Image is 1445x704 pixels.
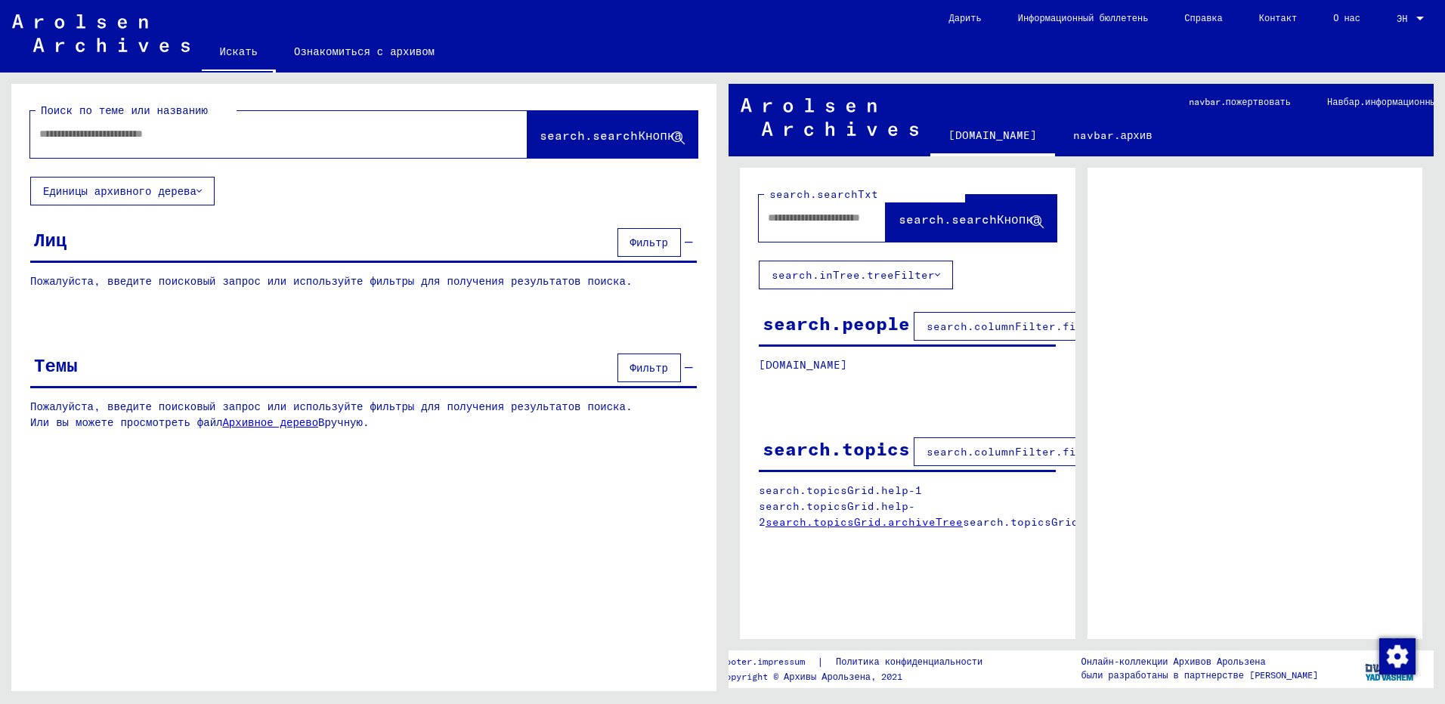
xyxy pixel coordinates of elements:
p: [DOMAIN_NAME] [759,357,1056,373]
span: search.columnFilter.filter [927,320,1103,333]
button: search.inTree.treeFilter [759,261,953,289]
p: были разработаны в партнерстве [PERSON_NAME] [1081,668,1318,682]
p: search.topicsGrid.help-1 search.topicsGrid.help-2 search.topicsGrid.manually. [759,483,1057,530]
font: Или вы можете просмотреть файл [30,415,222,429]
img: Изменение согласия [1379,638,1416,675]
span: search.searchКнопка [899,212,1041,227]
span: ЭН [1397,14,1413,24]
font: Пожалуйста, введите поисковый запрос или используйте фильтры для получения результатов поиска. [30,400,633,413]
button: search.columnFilter.filter [914,437,1115,466]
span: search.searchКнопка [540,128,682,143]
button: search.columnFilter.filter [914,312,1115,341]
a: Искать [202,33,276,73]
p: Онлайн-коллекции Архивов Арользена [1081,655,1318,668]
button: Единицы архивного дерева [30,177,215,205]
a: navbar.пожертвовать [1171,84,1309,120]
div: Изменение согласия [1378,638,1415,674]
font: Единицы архивного дерева [43,184,196,198]
img: yv_logo.png [1362,650,1419,687]
div: Темы [34,351,78,378]
font: search.inTree.treeFilter [772,268,935,282]
mat-label: search.searchTxt [769,187,878,201]
button: search.searchКнопка [886,195,1056,242]
span: Фильтр [630,361,668,375]
mat-label: Поиск по теме или названию [41,103,208,117]
a: Политика конфиденциальности [824,654,1001,670]
span: Фильтр [630,236,668,249]
font: Вручную. [318,415,370,429]
font: | [817,654,824,670]
div: Лиц [34,226,67,253]
button: search.searchКнопка [528,111,698,158]
p: Пожалуйста, введите поисковый запрос или используйте фильтры для получения результатов поиска. [30,273,697,289]
p: Copyright © Архивы Арользена, 2021 [720,670,1001,684]
a: navbar.архив [1055,117,1171,153]
div: search.topics [763,435,910,462]
button: Фильтр [617,228,681,257]
img: Arolsen_neg.svg [741,98,918,136]
button: Фильтр [617,354,681,382]
a: Архивное дерево [222,415,318,429]
a: search.topicsGrid.archiveTree [766,515,963,529]
div: search.people [763,310,910,337]
a: Ознакомиться с архивом [276,33,453,69]
a: footer.impressum [720,654,817,670]
a: [DOMAIN_NAME] [930,117,1055,156]
img: Arolsen_neg.svg [12,14,190,52]
span: search.columnFilter.filter [927,445,1103,459]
